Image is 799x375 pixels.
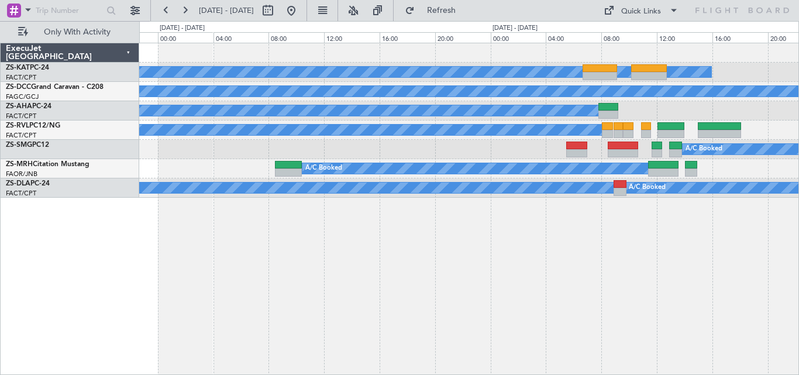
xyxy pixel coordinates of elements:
span: ZS-MRH [6,161,33,168]
div: 16:00 [380,32,435,43]
input: Trip Number [36,2,103,19]
div: [DATE] - [DATE] [493,23,538,33]
div: [DATE] - [DATE] [160,23,205,33]
div: A/C Booked [305,160,342,177]
button: Only With Activity [13,23,127,42]
div: 00:00 [158,32,213,43]
a: ZS-RVLPC12/NG [6,122,60,129]
a: FAGC/GCJ [6,92,39,101]
a: FACT/CPT [6,189,36,198]
a: ZS-DCCGrand Caravan - C208 [6,84,104,91]
a: FACT/CPT [6,131,36,140]
a: FACT/CPT [6,112,36,121]
div: 20:00 [435,32,491,43]
a: FAOR/JNB [6,170,37,178]
span: ZS-DLA [6,180,30,187]
button: Refresh [399,1,470,20]
span: Only With Activity [30,28,123,36]
span: Refresh [417,6,466,15]
div: 04:00 [213,32,269,43]
span: ZS-DCC [6,84,31,91]
div: A/C Booked [629,179,666,197]
span: ZS-RVL [6,122,29,129]
span: ZS-KAT [6,64,30,71]
span: ZS-SMG [6,142,32,149]
div: Quick Links [621,6,661,18]
span: ZS-AHA [6,103,32,110]
a: ZS-AHAPC-24 [6,103,51,110]
div: 16:00 [712,32,768,43]
div: 08:00 [268,32,324,43]
a: ZS-DLAPC-24 [6,180,50,187]
div: A/C Booked [686,140,722,158]
a: ZS-MRHCitation Mustang [6,161,89,168]
a: ZS-KATPC-24 [6,64,49,71]
span: [DATE] - [DATE] [199,5,254,16]
div: 00:00 [491,32,546,43]
div: 08:00 [601,32,657,43]
div: 12:00 [324,32,380,43]
a: FACT/CPT [6,73,36,82]
div: 04:00 [546,32,601,43]
button: Quick Links [598,1,684,20]
a: ZS-SMGPC12 [6,142,49,149]
div: 12:00 [657,32,712,43]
